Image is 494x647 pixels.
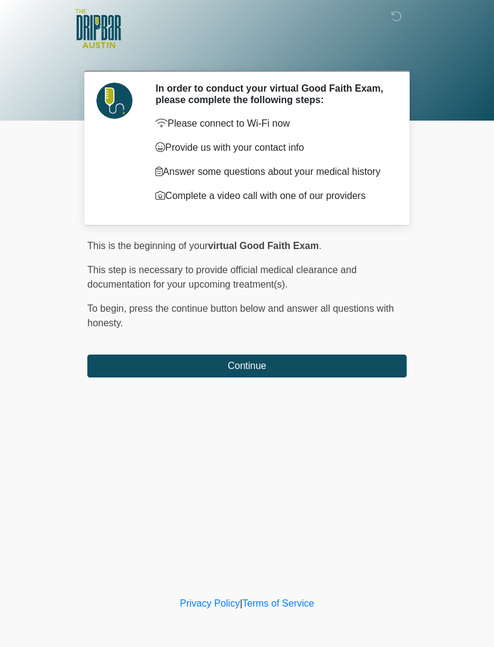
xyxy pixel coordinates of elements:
[96,83,133,119] img: Agent Avatar
[87,355,407,377] button: Continue
[87,303,394,328] span: press the continue button below and answer all questions with honesty.
[87,303,129,314] span: To begin,
[75,9,121,48] img: The DRIPBaR - Austin The Domain Logo
[208,241,319,251] strong: virtual Good Faith Exam
[155,116,389,131] p: Please connect to Wi-Fi now
[155,83,389,106] h2: In order to conduct your virtual Good Faith Exam, please complete the following steps:
[242,598,314,608] a: Terms of Service
[87,265,357,289] span: This step is necessary to provide official medical clearance and documentation for your upcoming ...
[155,140,389,155] p: Provide us with your contact info
[180,598,240,608] a: Privacy Policy
[155,189,389,203] p: Complete a video call with one of our providers
[87,241,208,251] span: This is the beginning of your
[155,165,389,179] p: Answer some questions about your medical history
[240,598,242,608] a: |
[319,241,321,251] span: .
